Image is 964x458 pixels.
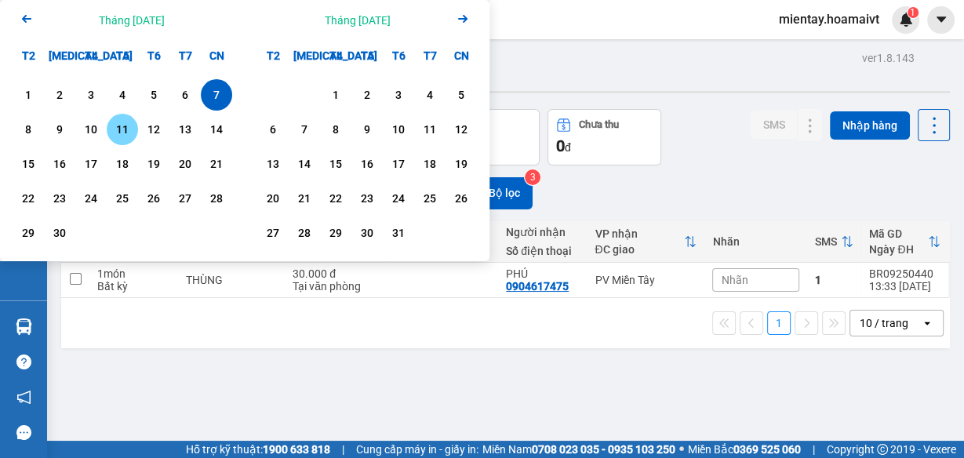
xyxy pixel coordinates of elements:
div: Choose Thứ Hai, tháng 09 22 2025. It's available. [13,183,44,214]
div: 15 [325,154,347,173]
div: Choose Thứ Hai, tháng 09 1 2025. It's available. [13,79,44,111]
div: Choose Thứ Năm, tháng 09 18 2025. It's available. [107,148,138,180]
span: notification [16,390,31,405]
div: 13 [262,154,284,173]
button: Bộ lọc [450,177,533,209]
div: 11 [419,120,441,139]
div: 13:33 [DATE] [869,280,940,293]
div: Choose Chủ Nhật, tháng 09 21 2025. It's available. [201,148,232,180]
div: Choose Thứ Sáu, tháng 09 5 2025. It's available. [138,79,169,111]
svg: open [921,317,933,329]
div: 12 [450,120,472,139]
div: Choose Thứ Bảy, tháng 09 20 2025. It's available. [169,148,201,180]
span: ⚪️ [679,446,684,453]
span: 0 [556,136,565,155]
div: Chưa thu [579,119,619,130]
div: T7 [169,40,201,71]
div: T5 [351,40,383,71]
strong: 1900 633 818 [263,443,330,456]
div: [MEDICAL_DATA] [44,40,75,71]
span: | [813,441,815,458]
th: Toggle SortBy [587,221,704,263]
sup: 1 [908,7,919,18]
div: Choose Thứ Tư, tháng 10 15 2025. It's available. [320,148,351,180]
div: Choose Chủ Nhật, tháng 09 14 2025. It's available. [201,114,232,145]
div: 10 [387,120,409,139]
div: Choose Chủ Nhật, tháng 10 12 2025. It's available. [446,114,477,145]
div: 21 [293,189,315,208]
div: Choose Thứ Ba, tháng 09 16 2025. It's available. [44,148,75,180]
div: Choose Thứ Bảy, tháng 10 25 2025. It's available. [414,183,446,214]
div: Choose Thứ Sáu, tháng 10 17 2025. It's available. [383,148,414,180]
div: 10 / trang [860,315,908,331]
div: 17 [387,154,409,173]
div: 16 [49,154,71,173]
div: 25 [419,189,441,208]
th: Toggle SortBy [807,221,861,263]
div: Choose Chủ Nhật, tháng 10 5 2025. It's available. [446,79,477,111]
div: 20 [174,154,196,173]
div: 1 [815,274,853,286]
div: 25 [111,189,133,208]
div: 8 [17,120,39,139]
button: Previous month. [17,9,36,31]
div: PHÚ [506,267,579,280]
div: Choose Thứ Tư, tháng 09 24 2025. It's available. [75,183,107,214]
div: 17 [80,154,102,173]
div: Người nhận [506,226,579,238]
div: 22 [325,189,347,208]
span: đ [565,141,571,154]
button: Next month. [453,9,472,31]
div: 5 [143,85,165,104]
div: Choose Thứ Hai, tháng 09 15 2025. It's available. [13,148,44,180]
div: 22 [17,189,39,208]
div: 8 [325,120,347,139]
div: Choose Thứ Sáu, tháng 09 19 2025. It's available. [138,148,169,180]
div: 5 [450,85,472,104]
div: Choose Thứ Hai, tháng 10 20 2025. It's available. [257,183,289,214]
div: Choose Thứ Bảy, tháng 09 13 2025. It's available. [169,114,201,145]
div: Choose Thứ Năm, tháng 10 9 2025. It's available. [351,114,383,145]
div: Choose Thứ Bảy, tháng 09 6 2025. It's available. [169,79,201,111]
div: 16 [356,154,378,173]
div: Choose Thứ Tư, tháng 10 22 2025. It's available. [320,183,351,214]
div: Tại văn phòng [293,280,384,293]
div: 29 [325,224,347,242]
div: 30.000 đ [293,267,384,280]
div: T6 [383,40,414,71]
div: BR09250440 [869,267,940,280]
img: warehouse-icon [16,318,32,335]
span: Miền Bắc [688,441,801,458]
div: Choose Chủ Nhật, tháng 10 19 2025. It's available. [446,148,477,180]
button: Nhập hàng [830,111,910,140]
div: Choose Thứ Ba, tháng 09 23 2025. It's available. [44,183,75,214]
div: Choose Thứ Sáu, tháng 10 10 2025. It's available. [383,114,414,145]
div: Choose Thứ Ba, tháng 10 21 2025. It's available. [289,183,320,214]
div: 20 [262,189,284,208]
div: 3 [387,85,409,104]
div: Choose Thứ Tư, tháng 09 10 2025. It's available. [75,114,107,145]
span: Miền Nam [482,441,675,458]
div: Choose Thứ Tư, tháng 09 3 2025. It's available. [75,79,107,111]
div: 14 [293,154,315,173]
div: T4 [320,40,351,71]
span: 1 [910,7,915,18]
div: 0904617475 [506,280,569,293]
div: Choose Thứ Năm, tháng 10 16 2025. It's available. [351,148,383,180]
span: mientay.hoamaivt [766,9,892,29]
span: Hỗ trợ kỹ thuật: [186,441,330,458]
div: Choose Thứ Năm, tháng 10 2 2025. It's available. [351,79,383,111]
div: 3 [80,85,102,104]
div: Tháng [DATE] [325,13,391,28]
div: Choose Thứ Ba, tháng 09 2 2025. It's available. [44,79,75,111]
div: Choose Thứ Ba, tháng 10 7 2025. It's available. [289,114,320,145]
div: 7 [206,85,227,104]
div: Choose Thứ Năm, tháng 10 30 2025. It's available. [351,217,383,249]
div: T6 [138,40,169,71]
div: 30 [356,224,378,242]
div: T2 [13,40,44,71]
button: Chưa thu0đ [547,109,661,165]
th: Toggle SortBy [861,221,948,263]
div: 4 [419,85,441,104]
div: 14 [206,120,227,139]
